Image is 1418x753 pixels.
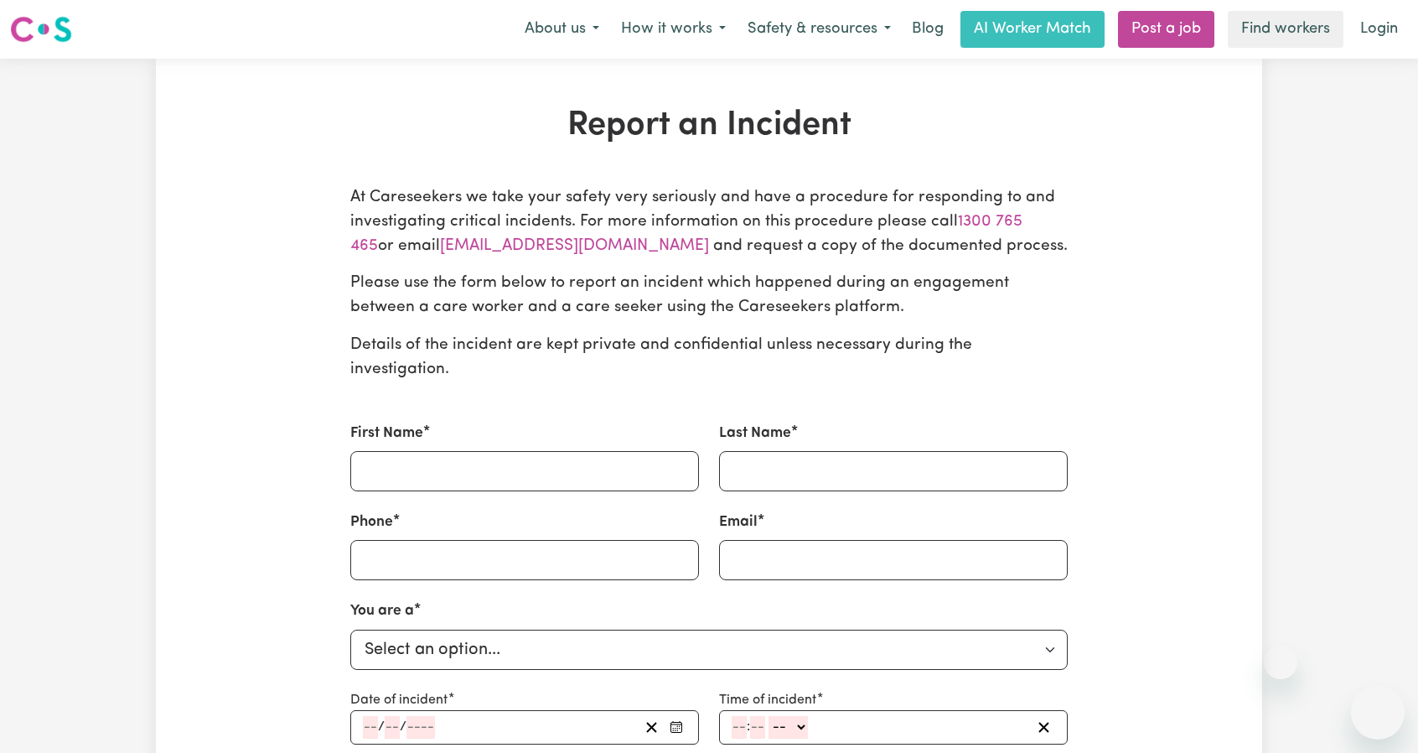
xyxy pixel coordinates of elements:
[719,690,816,710] label: Time of incident
[1264,646,1297,679] iframe: Close message
[350,186,1068,258] p: At Careseekers we take your safety very seriously and have a procedure for responding to and inve...
[1350,11,1408,48] a: Login
[1351,686,1405,740] iframe: Button to launch messaging window
[610,12,737,47] button: How it works
[1228,11,1343,48] a: Find workers
[350,106,1068,146] h1: Report an Incident
[639,716,665,739] button: Reset date
[737,12,902,47] button: Safety & resources
[363,716,378,739] input: --
[350,600,414,622] label: You are a
[514,12,610,47] button: About us
[385,716,400,739] input: --
[665,716,688,739] button: Enter the date of the incident
[350,334,1068,382] p: Details of the incident are kept private and confidential unless necessary during the investigation.
[350,512,393,533] label: Phone
[10,14,72,44] img: Careseekers logo
[719,512,758,533] label: Email
[10,10,72,49] a: Careseekers logo
[378,719,385,735] span: /
[719,423,791,444] label: Last Name
[350,423,423,444] label: First Name
[350,272,1068,320] p: Please use the form below to report an incident which happened during an engagement between a car...
[750,716,765,739] input: --
[440,238,709,254] a: [EMAIL_ADDRESS][DOMAIN_NAME]
[350,214,1022,254] a: 1300 765 465
[406,716,435,739] input: ----
[1118,11,1214,48] a: Post a job
[732,716,747,739] input: --
[902,11,954,48] a: Blog
[350,690,448,710] label: Date of incident
[960,11,1105,48] a: AI Worker Match
[400,719,406,735] span: /
[747,719,750,735] span: :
